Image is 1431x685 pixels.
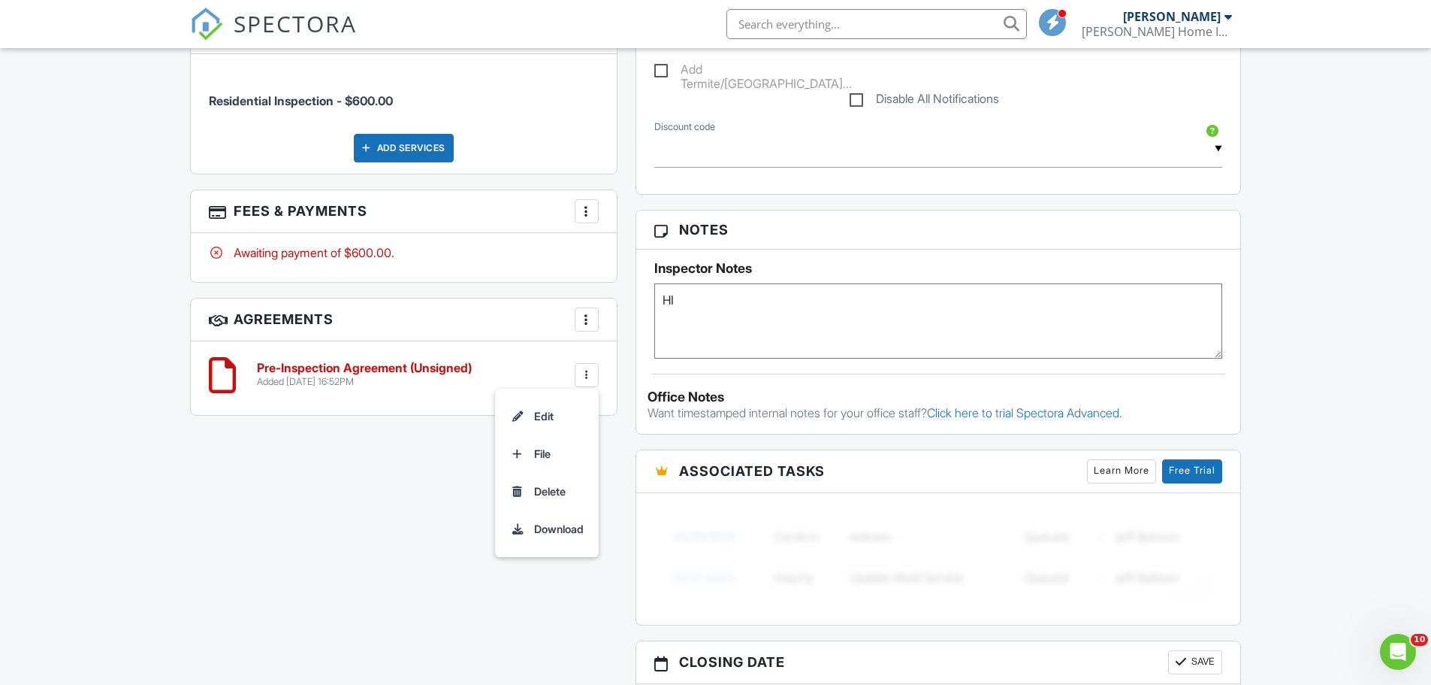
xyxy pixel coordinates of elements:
img: blurred-tasks-251b60f19c3f713f9215ee2a18cbf2105fc2d72fcd585247cf5e9ec0c957c1dd.png [654,505,1223,610]
label: Disable All Notifications [850,92,999,111]
a: Learn More [1087,459,1156,483]
span: Residential Inspection - $600.00 [209,93,393,108]
a: Free Trial [1162,459,1222,483]
img: The Best Home Inspection Software - Spectora [190,8,223,41]
span: Closing date [679,652,785,672]
h5: Inspector Notes [654,261,1223,276]
h3: Notes [636,211,1241,250]
span: SPECTORA [234,8,357,39]
a: SPECTORA [190,20,357,52]
h3: Agreements [191,299,617,341]
div: Add Services [354,134,454,162]
a: Edit [504,398,590,435]
p: Want timestamped internal notes for your office staff? [648,405,1230,421]
a: Pre-Inspection Agreement (Unsigned) Added [DATE] 16:52PM [257,362,472,388]
li: Service: Residential Inspection [209,65,599,121]
textarea: HI [654,283,1223,359]
a: Download [504,511,590,548]
a: Click here to trial Spectora Advanced. [927,405,1122,420]
label: Discount code [654,120,715,134]
div: Office Notes [648,389,1230,405]
span: Associated Tasks [679,461,825,481]
iframe: Intercom live chat [1380,634,1416,670]
label: Add Termite/East Coast Pest [654,62,852,81]
div: Sharples Home Inspections, LLC [1082,24,1232,39]
div: [PERSON_NAME] [1123,9,1221,24]
input: Search everything... [726,9,1027,39]
div: Added [DATE] 16:52PM [257,376,472,388]
h6: Pre-Inspection Agreement (Unsigned) [257,362,472,375]
span: 10 [1411,634,1428,646]
a: Delete [504,473,590,511]
div: Awaiting payment of $600.00. [209,244,599,261]
a: File [504,435,590,473]
button: Save [1168,650,1222,674]
h3: Fees & Payments [191,190,617,233]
